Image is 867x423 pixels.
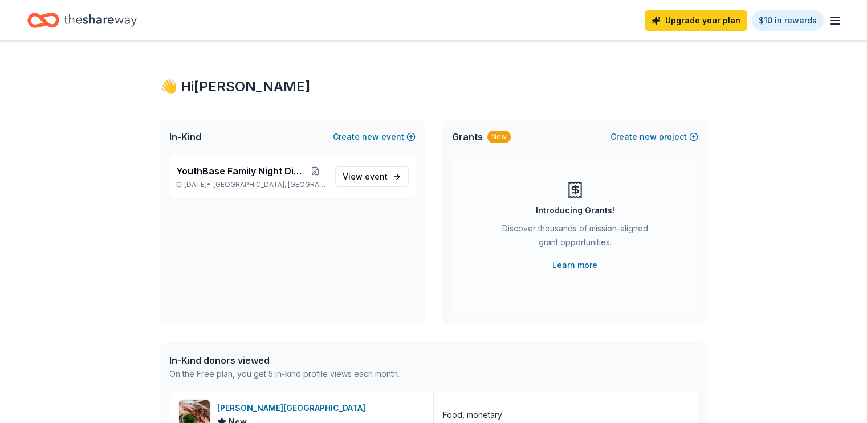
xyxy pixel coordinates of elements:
div: Introducing Grants! [536,204,614,217]
span: new [362,130,379,144]
span: In-Kind [169,130,201,144]
div: Food, monetary [443,408,502,422]
span: View [343,170,388,184]
a: Learn more [552,258,597,272]
div: New [487,131,511,143]
span: event [365,172,388,181]
a: $10 in rewards [752,10,824,31]
span: [GEOGRAPHIC_DATA], [GEOGRAPHIC_DATA] [213,180,325,189]
a: Home [27,7,137,34]
div: In-Kind donors viewed [169,353,400,367]
button: Createnewevent [333,130,416,144]
span: Grants [452,130,483,144]
p: [DATE] • [176,180,326,189]
a: Upgrade your plan [645,10,747,31]
span: new [640,130,657,144]
div: On the Free plan, you get 5 in-kind profile views each month. [169,367,400,381]
a: View event [335,166,409,187]
div: [PERSON_NAME][GEOGRAPHIC_DATA] [217,401,370,415]
div: 👋 Hi [PERSON_NAME] [160,78,707,96]
button: Createnewproject [610,130,698,144]
div: Discover thousands of mission-aligned grant opportunities. [498,222,653,254]
span: YouthBase Family Night Dinner [176,164,305,178]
